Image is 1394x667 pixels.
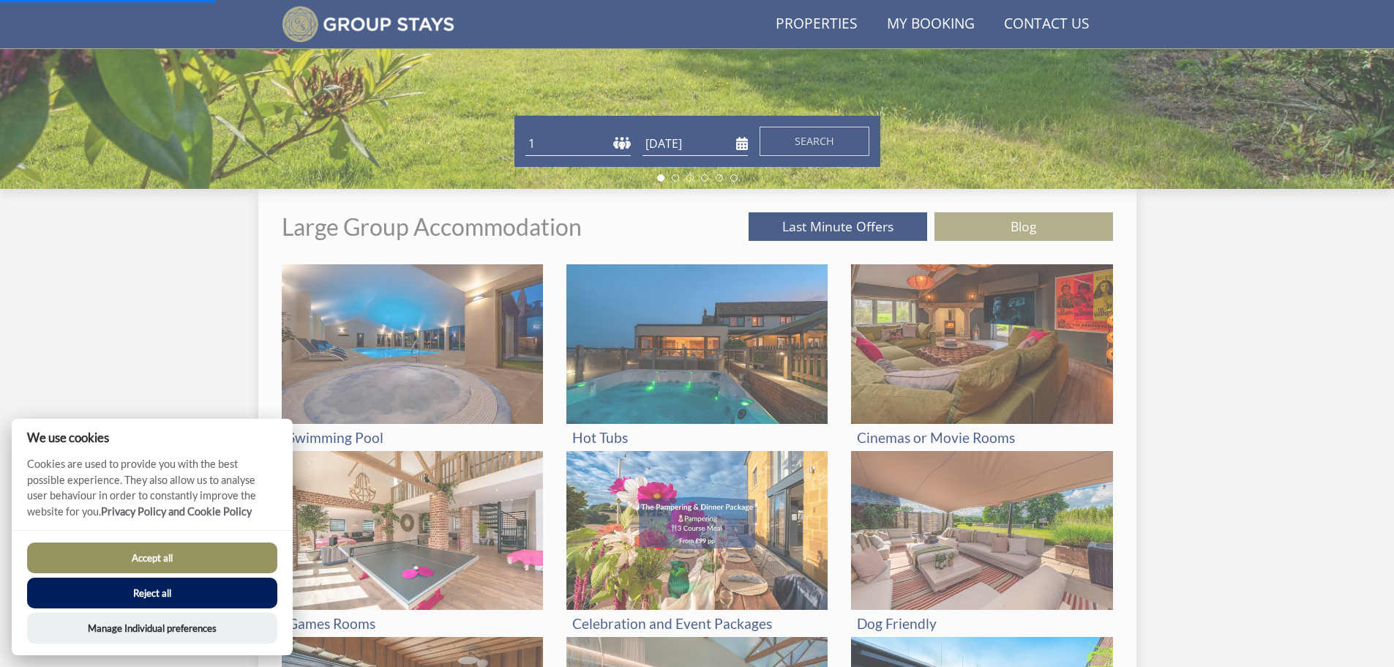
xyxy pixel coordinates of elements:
[770,8,863,41] a: Properties
[288,430,537,445] h3: Swimming Pool
[881,8,981,41] a: My Booking
[282,451,543,611] img: 'Games Rooms' - Large Group Accommodation Holiday Ideas
[282,451,543,638] a: 'Games Rooms' - Large Group Accommodation Holiday Ideas Games Rooms
[101,505,252,518] a: Privacy Policy and Cookie Policy
[795,134,834,148] span: Search
[27,578,277,608] button: Reject all
[998,8,1095,41] a: Contact Us
[12,431,293,444] h2: We use cookies
[27,613,277,644] button: Manage Individual preferences
[12,456,293,530] p: Cookies are used to provide you with the best possible experience. They also allow us to analyse ...
[642,132,748,156] input: Arrival Date
[566,264,828,424] img: 'Hot Tubs' - Large Group Accommodation Holiday Ideas
[282,6,455,42] img: Group Stays
[282,214,582,239] h1: Large Group Accommodation
[288,616,537,631] h3: Games Rooms
[760,127,869,156] button: Search
[566,264,828,451] a: 'Hot Tubs' - Large Group Accommodation Holiday Ideas Hot Tubs
[857,430,1106,445] h3: Cinemas or Movie Rooms
[857,616,1106,631] h3: Dog Friendly
[572,616,822,631] h3: Celebration and Event Packages
[749,212,927,241] a: Last Minute Offers
[851,451,1112,611] img: 'Dog Friendly' - Large Group Accommodation Holiday Ideas
[851,264,1112,451] a: 'Cinemas or Movie Rooms' - Large Group Accommodation Holiday Ideas Cinemas or Movie Rooms
[851,264,1112,424] img: 'Cinemas or Movie Rooms' - Large Group Accommodation Holiday Ideas
[282,264,543,424] img: 'Swimming Pool' - Large Group Accommodation Holiday Ideas
[282,264,543,451] a: 'Swimming Pool' - Large Group Accommodation Holiday Ideas Swimming Pool
[566,451,828,638] a: 'Celebration and Event Packages' - Large Group Accommodation Holiday Ideas Celebration and Event ...
[934,212,1113,241] a: Blog
[851,451,1112,638] a: 'Dog Friendly' - Large Group Accommodation Holiday Ideas Dog Friendly
[27,543,277,573] button: Accept all
[572,430,822,445] h3: Hot Tubs
[566,451,828,611] img: 'Celebration and Event Packages' - Large Group Accommodation Holiday Ideas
